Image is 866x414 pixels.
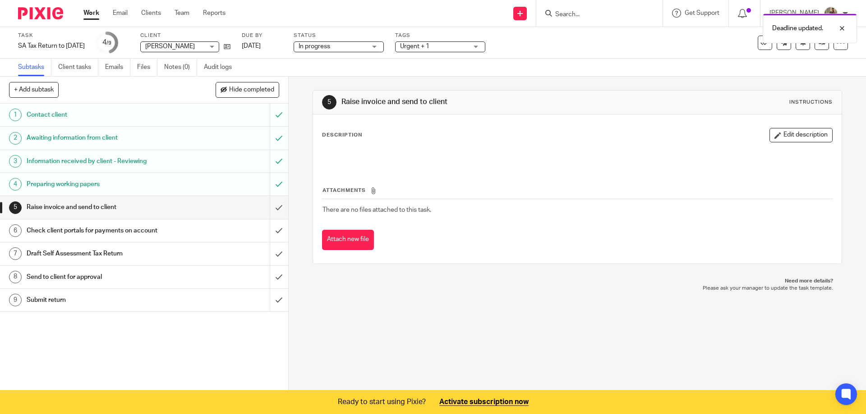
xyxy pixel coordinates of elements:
[341,97,597,107] h1: Raise invoice and send to client
[27,270,183,284] h1: Send to client for approval
[772,24,823,33] p: Deadline updated.
[242,32,282,39] label: Due by
[204,59,239,76] a: Audit logs
[140,32,230,39] label: Client
[145,43,195,50] span: [PERSON_NAME]
[9,224,22,237] div: 6
[824,6,838,21] img: IMG_5023.jpeg
[9,271,22,283] div: 8
[105,59,130,76] a: Emails
[322,132,362,139] p: Description
[789,99,833,106] div: Instructions
[9,247,22,260] div: 7
[9,201,22,214] div: 5
[203,9,226,18] a: Reports
[27,155,183,168] h1: Information received by client - Reviewing
[322,230,374,250] button: Attach new file
[113,9,128,18] a: Email
[769,128,833,142] button: Edit description
[322,95,336,109] div: 5
[18,41,85,50] div: SA Tax Return to [DATE]
[294,32,384,39] label: Status
[322,285,833,292] p: Please ask your manager to update the task template.
[322,188,366,193] span: Attachments
[106,41,111,45] small: /9
[9,109,22,121] div: 1
[400,43,429,50] span: Urgent + 1
[395,32,485,39] label: Tags
[27,247,183,260] h1: Draft Self Assessment Tax Return
[299,43,330,50] span: In progress
[229,86,274,94] span: Hide completed
[9,178,22,191] div: 4
[216,82,279,97] button: Hide completed
[18,32,85,39] label: Task
[18,41,85,50] div: SA Tax Return to 5th April 2025
[164,59,197,76] a: Notes (0)
[175,9,189,18] a: Team
[27,224,183,237] h1: Check client portals for payments on account
[27,131,183,145] h1: Awaiting information from client
[242,43,261,49] span: [DATE]
[9,294,22,306] div: 9
[27,108,183,122] h1: Contact client
[18,7,63,19] img: Pixie
[27,293,183,307] h1: Submit return
[18,59,51,76] a: Subtasks
[322,207,431,213] span: There are no files attached to this task.
[137,59,157,76] a: Files
[9,82,59,97] button: + Add subtask
[83,9,99,18] a: Work
[9,132,22,145] div: 2
[27,200,183,214] h1: Raise invoice and send to client
[58,59,98,76] a: Client tasks
[27,177,183,191] h1: Preparing working papers
[102,37,111,48] div: 4
[9,155,22,168] div: 3
[322,278,833,285] p: Need more details?
[141,9,161,18] a: Clients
